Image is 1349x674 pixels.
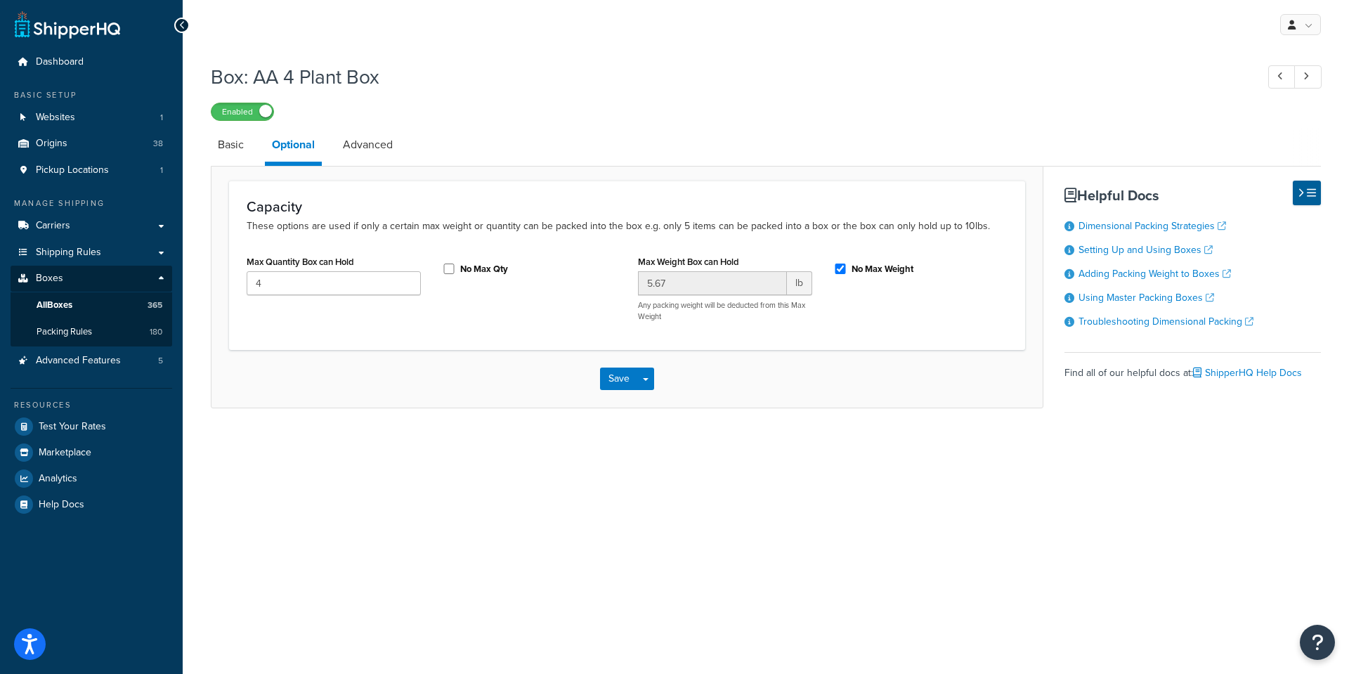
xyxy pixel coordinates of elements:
div: Manage Shipping [11,197,172,209]
a: Optional [265,128,322,166]
span: 1 [160,164,163,176]
span: 5 [158,355,163,367]
label: No Max Weight [852,263,913,276]
button: Open Resource Center [1300,625,1335,660]
li: Packing Rules [11,319,172,345]
a: Websites1 [11,105,172,131]
li: Websites [11,105,172,131]
li: Origins [11,131,172,157]
a: Basic [211,128,251,162]
span: 1 [160,112,163,124]
div: Basic Setup [11,89,172,101]
a: Next Record [1294,65,1322,89]
span: Marketplace [39,447,91,459]
span: 180 [150,326,162,338]
a: Adding Packing Weight to Boxes [1078,266,1231,281]
a: Dimensional Packing Strategies [1078,219,1226,233]
span: Websites [36,112,75,124]
span: Packing Rules [37,326,92,338]
h3: Capacity [247,199,1008,214]
a: Carriers [11,213,172,239]
span: Pickup Locations [36,164,109,176]
p: These options are used if only a certain max weight or quantity can be packed into the box e.g. o... [247,219,1008,234]
a: ShipperHQ Help Docs [1193,365,1302,380]
p: Any packing weight will be deducted from this Max Weight [638,300,812,322]
li: Pickup Locations [11,157,172,183]
a: Troubleshooting Dimensional Packing [1078,314,1253,329]
h3: Helpful Docs [1064,188,1321,203]
a: AllBoxes365 [11,292,172,318]
a: Origins38 [11,131,172,157]
span: Boxes [36,273,63,285]
span: 365 [148,299,162,311]
span: Advanced Features [36,355,121,367]
a: Packing Rules180 [11,319,172,345]
button: Save [600,368,638,390]
a: Marketplace [11,440,172,465]
h1: Box: AA 4 Plant Box [211,63,1242,91]
a: Setting Up and Using Boxes [1078,242,1213,257]
a: Test Your Rates [11,414,172,439]
a: Pickup Locations1 [11,157,172,183]
li: Boxes [11,266,172,346]
span: Help Docs [39,499,84,511]
div: Find all of our helpful docs at: [1064,352,1321,383]
a: Using Master Packing Boxes [1078,290,1214,305]
span: Origins [36,138,67,150]
a: Boxes [11,266,172,292]
a: Help Docs [11,492,172,517]
label: Max Quantity Box can Hold [247,257,354,267]
span: Shipping Rules [36,247,101,259]
label: Enabled [211,103,273,120]
label: No Max Qty [460,263,508,276]
a: Advanced [336,128,400,162]
span: Analytics [39,473,77,485]
button: Hide Help Docs [1293,181,1321,205]
label: Max Weight Box can Hold [638,257,739,267]
span: lb [787,271,812,295]
span: All Boxes [37,299,72,311]
a: Advanced Features5 [11,348,172,374]
span: Carriers [36,220,70,232]
li: Advanced Features [11,348,172,374]
span: Dashboard [36,56,84,68]
span: 38 [153,138,163,150]
a: Analytics [11,466,172,491]
a: Previous Record [1268,65,1296,89]
span: Test Your Rates [39,421,106,433]
div: Resources [11,399,172,411]
a: Shipping Rules [11,240,172,266]
a: Dashboard [11,49,172,75]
